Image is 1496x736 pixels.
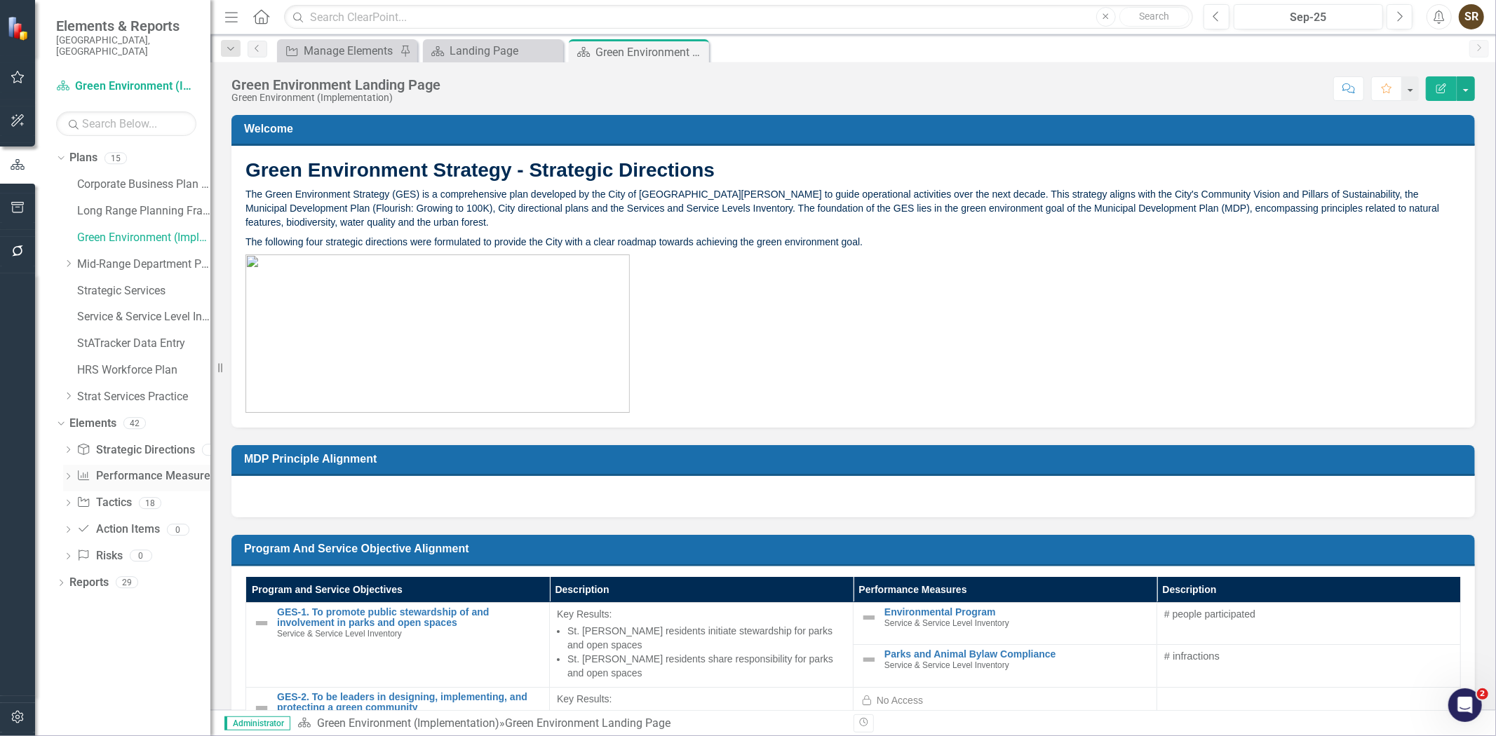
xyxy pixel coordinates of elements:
[167,524,189,536] div: 0
[1448,688,1482,722] iframe: Intercom live chat
[426,42,560,60] a: Landing Page
[246,602,550,687] td: Double-Click to Edit Right Click for Context Menu
[854,602,1157,645] td: Double-Click to Edit Right Click for Context Menu
[77,362,210,379] a: HRS Workforce Plan
[56,34,196,57] small: [GEOGRAPHIC_DATA], [GEOGRAPHIC_DATA]
[884,660,1009,670] span: Service & Service Level Inventory
[245,159,715,181] strong: Green Environment Strategy - Strategic Directions
[244,122,1467,135] h3: Welcome
[77,257,210,273] a: Mid-Range Department Plans
[116,577,138,589] div: 29
[277,607,542,629] a: GES-1. To promote public stewardship of and involvement in parks and open spaces
[56,79,196,95] a: Green Environment (Implementation)
[244,452,1467,465] h3: MDP Principle Alignment
[77,203,210,219] a: Long Range Planning Framework
[245,187,1461,232] p: The Green Environment Strategy (GES) is a comprehensive plan developed by the City of [GEOGRAPHIC...
[76,468,215,484] a: Performance Measures
[105,152,127,164] div: 15
[56,18,196,34] span: Elements & Reports
[253,700,270,716] img: Not Defined
[277,692,542,714] a: GES-2. To be leaders in designing, implementing, and protecting a green community
[231,77,440,93] div: Green Environment Landing Page
[77,283,210,299] a: Strategic Services
[1164,650,1220,662] span: # infractions
[77,336,210,352] a: StATracker Data Entry
[861,651,877,668] img: Not Defined
[1139,11,1169,22] span: Search
[884,607,1150,618] a: Environmental Program
[202,444,224,456] div: 4
[77,230,210,246] a: Green Environment (Implementation)
[1239,9,1378,26] div: Sep-25
[884,649,1150,660] a: Parks and Animal Bylaw Compliance
[224,716,290,730] span: Administrator
[1164,607,1453,621] p: # people participated
[77,309,210,325] a: Service & Service Level Inventory
[567,652,846,680] li: St. [PERSON_NAME] residents share responsibility for parks and open spaces
[253,615,270,632] img: Not Defined
[1119,7,1190,27] button: Search
[231,93,440,103] div: Green Environment (Implementation)
[1234,4,1383,29] button: Sep-25
[550,602,854,687] td: Double-Click to Edit
[139,497,161,509] div: 18
[450,42,560,60] div: Landing Page
[76,495,131,511] a: Tactics
[1477,688,1488,700] span: 2
[567,624,846,652] li: St. [PERSON_NAME] residents initiate stewardship for parks and open spaces
[277,629,402,639] span: Service & Service Level Inventory
[281,42,396,60] a: Manage Elements
[877,693,923,707] div: No Access
[884,618,1009,628] span: Service & Service Level Inventory
[77,177,210,193] a: Corporate Business Plan ([DATE]-[DATE])
[69,416,116,432] a: Elements
[123,417,146,429] div: 42
[245,232,1461,252] p: The following four strategic directions were formulated to provide the City with a clear roadmap ...
[76,548,122,564] a: Risks
[1157,645,1461,688] td: Double-Click to Edit
[557,692,846,706] p: Key Results:
[69,150,97,166] a: Plans
[56,111,196,136] input: Search Below...
[77,389,210,405] a: Strat Services Practice
[76,522,159,538] a: Action Items
[304,42,396,60] div: Manage Elements
[284,5,1193,29] input: Search ClearPoint...
[505,716,670,730] div: Green Environment Landing Page
[245,254,630,413] img: mceclip0%20v3.png
[317,716,499,730] a: Green Environment (Implementation)
[130,550,152,562] div: 0
[595,43,706,61] div: Green Environment Landing Page
[854,645,1157,688] td: Double-Click to Edit Right Click for Context Menu
[861,609,877,626] img: Not Defined
[7,15,32,41] img: ClearPoint Strategy
[76,442,194,458] a: Strategic Directions
[244,542,1467,555] h3: Program and Service Objective Alignment
[1157,602,1461,645] td: Double-Click to Edit
[1459,4,1484,29] button: SR
[297,716,843,732] div: »
[69,575,109,591] a: Reports
[557,607,846,621] p: Key Results:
